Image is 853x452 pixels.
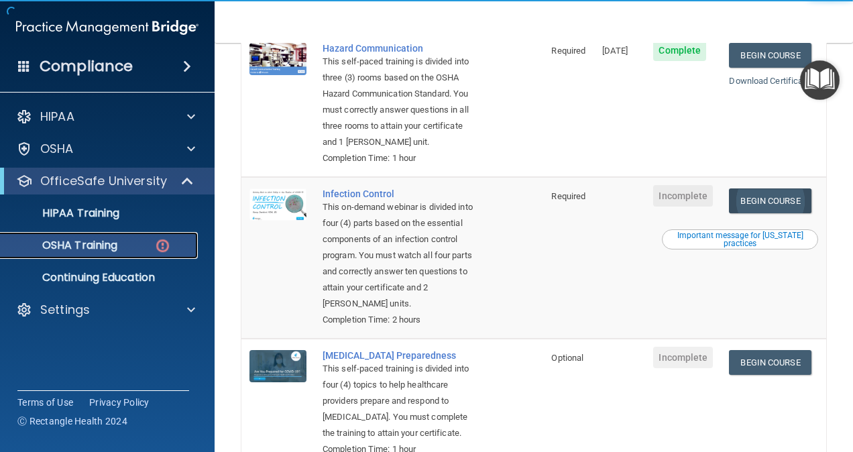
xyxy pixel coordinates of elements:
a: Begin Course [729,188,811,213]
div: Important message for [US_STATE] practices [664,231,816,247]
button: Read this if you are a dental practitioner in the state of CA [662,229,818,249]
a: Begin Course [729,350,811,375]
div: This self-paced training is divided into four (4) topics to help healthcare providers prepare and... [323,361,476,441]
a: Begin Course [729,43,811,68]
div: Completion Time: 1 hour [323,150,476,166]
img: PMB logo [16,14,198,41]
div: This on-demand webinar is divided into four (4) parts based on the essential components of an inf... [323,199,476,312]
div: Completion Time: 2 hours [323,312,476,328]
a: OfficeSafe University [16,173,194,189]
a: OSHA [16,141,195,157]
span: Incomplete [653,185,713,207]
p: Settings [40,302,90,318]
p: OSHA Training [9,239,117,252]
img: danger-circle.6113f641.png [154,237,171,254]
span: Complete [653,40,706,61]
a: Settings [16,302,195,318]
a: HIPAA [16,109,195,125]
div: This self-paced training is divided into three (3) rooms based on the OSHA Hazard Communication S... [323,54,476,150]
span: Required [551,46,585,56]
a: Privacy Policy [89,396,150,409]
h4: Compliance [40,57,133,76]
a: [MEDICAL_DATA] Preparedness [323,350,476,361]
a: Hazard Communication [323,43,476,54]
span: Required [551,191,585,201]
p: Continuing Education [9,271,192,284]
a: Infection Control [323,188,476,199]
a: Download Certificate [729,76,810,86]
p: OfficeSafe University [40,173,167,189]
span: [DATE] [602,46,628,56]
span: Incomplete [653,347,713,368]
p: OSHA [40,141,74,157]
a: Terms of Use [17,396,73,409]
p: HIPAA Training [9,207,119,220]
p: HIPAA [40,109,74,125]
iframe: Drift Widget Chat Controller [786,359,837,410]
span: Ⓒ Rectangle Health 2024 [17,414,127,428]
span: Optional [551,353,583,363]
button: Open Resource Center [800,60,840,100]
